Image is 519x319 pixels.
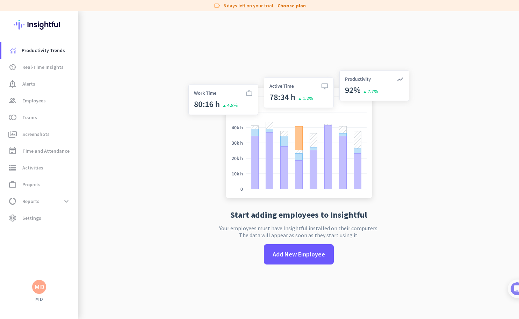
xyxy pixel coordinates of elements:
[277,2,306,9] a: Choose plan
[22,147,70,155] span: Time and Attendance
[273,250,325,259] span: Add New Employee
[1,210,78,226] a: settingsSettings
[219,225,379,239] p: Your employees must have Insightful installed on their computers. The data will appear as soon as...
[230,211,367,219] h2: Start adding employees to Insightful
[14,11,65,38] img: Insightful logo
[1,126,78,143] a: perm_mediaScreenshots
[8,197,17,205] i: data_usage
[264,244,334,264] button: Add New Employee
[10,47,16,53] img: menu-item
[22,214,41,222] span: Settings
[1,176,78,193] a: work_outlineProjects
[214,2,221,9] i: label
[22,63,64,71] span: Real-Time Insights
[8,113,17,122] i: toll
[22,113,37,122] span: Teams
[1,42,78,59] a: menu-itemProductivity Trends
[22,80,35,88] span: Alerts
[34,283,44,290] div: MD
[8,180,17,189] i: work_outline
[22,197,39,205] span: Reports
[1,109,78,126] a: tollTeams
[22,164,43,172] span: Activities
[8,130,17,138] i: perm_media
[8,63,17,71] i: av_timer
[22,46,65,55] span: Productivity Trends
[8,80,17,88] i: notification_important
[1,193,78,210] a: data_usageReportsexpand_more
[60,195,73,208] button: expand_more
[1,143,78,159] a: event_noteTime and Attendance
[8,164,17,172] i: storage
[1,159,78,176] a: storageActivities
[183,66,415,205] img: no-search-results
[22,180,41,189] span: Projects
[1,59,78,75] a: av_timerReal-Time Insights
[8,147,17,155] i: event_note
[22,96,46,105] span: Employees
[8,96,17,105] i: group
[1,92,78,109] a: groupEmployees
[8,214,17,222] i: settings
[1,75,78,92] a: notification_importantAlerts
[22,130,50,138] span: Screenshots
